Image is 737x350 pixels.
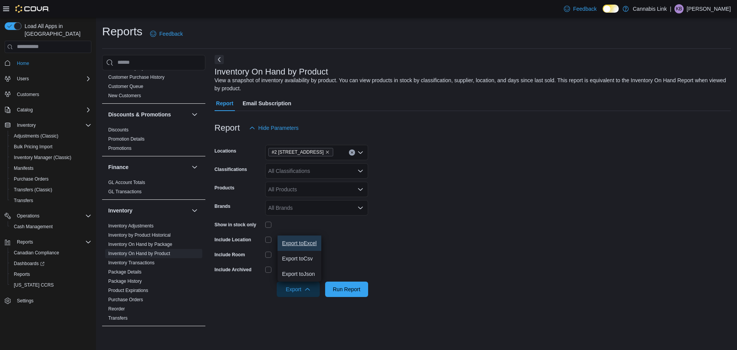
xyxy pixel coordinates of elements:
[108,260,155,265] a: Inventory Transactions
[11,153,74,162] a: Inventory Manager (Classic)
[8,195,94,206] button: Transfers
[14,282,54,288] span: [US_STATE] CCRS
[14,144,53,150] span: Bulk Pricing Import
[272,148,324,156] span: #2 [STREET_ADDRESS]
[278,236,321,251] button: Export toExcel
[2,211,94,221] button: Operations
[14,90,42,99] a: Customers
[17,298,33,304] span: Settings
[108,179,145,186] span: GL Account Totals
[17,76,29,82] span: Users
[674,4,684,13] div: Kevin Bulario
[108,136,145,142] a: Promotion Details
[282,255,317,262] span: Export to Csv
[215,267,251,273] label: Include Archived
[108,223,154,229] span: Inventory Adjustments
[357,149,364,156] button: Open list of options
[11,153,91,162] span: Inventory Manager (Classic)
[108,163,188,171] button: Finance
[108,163,129,171] h3: Finance
[14,211,43,221] button: Operations
[21,22,91,38] span: Load All Apps in [GEOGRAPHIC_DATA]
[14,165,33,171] span: Manifests
[14,121,39,130] button: Inventory
[108,269,142,275] span: Package Details
[8,131,94,141] button: Adjustments (Classic)
[108,306,125,312] a: Reorder
[108,315,127,321] span: Transfers
[102,54,205,103] div: Customer
[14,237,91,247] span: Reports
[11,185,55,194] a: Transfers (Classic)
[282,240,317,246] span: Export to Excel
[159,30,183,38] span: Feedback
[215,76,727,93] div: View a snapshot of inventory availability by product. You can view products in stock by classific...
[215,185,235,191] label: Products
[278,251,321,266] button: Export toCsv
[11,142,91,151] span: Bulk Pricing Import
[11,131,91,141] span: Adjustments (Classic)
[246,120,302,136] button: Hide Parameters
[108,242,172,247] a: Inventory On Hand by Package
[108,146,132,151] a: Promotions
[14,250,59,256] span: Canadian Compliance
[2,237,94,247] button: Reports
[8,141,94,152] button: Bulk Pricing Import
[603,5,619,13] input: Dark Mode
[190,110,199,119] button: Discounts & Promotions
[357,186,364,192] button: Open list of options
[633,4,667,13] p: Cannabis Link
[108,269,142,275] a: Package Details
[14,271,30,277] span: Reports
[108,127,129,133] a: Discounts
[281,282,315,297] span: Export
[215,148,236,154] label: Locations
[2,105,94,115] button: Catalog
[215,252,245,258] label: Include Room
[102,221,205,326] div: Inventory
[108,250,170,257] span: Inventory On Hand by Product
[2,295,94,306] button: Settings
[8,247,94,258] button: Canadian Compliance
[8,184,94,195] button: Transfers (Classic)
[11,270,91,279] span: Reports
[268,148,333,156] span: #2 1149 Western Rd.
[573,5,597,13] span: Feedback
[561,1,600,17] a: Feedback
[108,288,148,293] a: Product Expirations
[108,260,155,266] span: Inventory Transactions
[14,105,36,114] button: Catalog
[11,174,91,184] span: Purchase Orders
[14,296,36,305] a: Settings
[14,296,91,305] span: Settings
[357,205,364,211] button: Open list of options
[15,5,50,13] img: Cova
[11,280,57,290] a: [US_STATE] CCRS
[11,131,61,141] a: Adjustments (Classic)
[215,55,224,64] button: Next
[11,270,33,279] a: Reports
[2,73,94,84] button: Users
[14,211,91,221] span: Operations
[14,224,53,230] span: Cash Management
[277,282,320,297] button: Export
[14,176,49,182] span: Purchase Orders
[11,222,56,231] a: Cash Management
[2,89,94,100] button: Customers
[243,96,291,111] span: Email Subscription
[14,105,91,114] span: Catalog
[676,4,682,13] span: KB
[108,189,142,195] span: GL Transactions
[325,150,330,154] button: Remove #2 1149 Western Rd. from selection in this group
[108,84,143,89] a: Customer Queue
[108,232,171,238] span: Inventory by Product Historical
[11,280,91,290] span: Washington CCRS
[333,285,360,293] span: Run Report
[215,123,240,133] h3: Report
[8,163,94,174] button: Manifests
[108,297,143,303] span: Purchase Orders
[11,196,36,205] a: Transfers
